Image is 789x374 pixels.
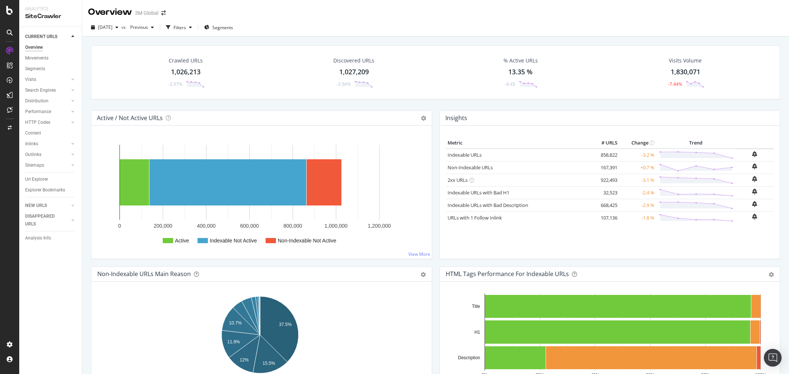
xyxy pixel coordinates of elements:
[25,44,77,51] a: Overview
[201,21,236,33] button: Segments
[619,186,656,199] td: -2.4 %
[25,108,51,116] div: Performance
[368,223,391,229] text: 1,200,000
[263,361,275,366] text: 15.5%
[472,304,480,309] text: Title
[590,174,619,186] td: 922,493
[408,251,430,257] a: View More
[448,189,509,196] a: Indexable URLs with Bad H1
[752,163,757,169] div: bell-plus
[508,67,533,77] div: 13.35 %
[337,81,351,87] div: -2.56%
[445,113,467,123] h4: Insights
[324,223,347,229] text: 1,000,000
[421,116,426,121] i: Options
[752,188,757,194] div: bell-plus
[168,81,182,87] div: -2.57%
[227,339,240,344] text: 11.9%
[127,24,148,30] span: Previous
[25,54,48,62] div: Movements
[197,223,216,229] text: 400,000
[25,161,69,169] a: Sitemaps
[25,234,77,242] a: Analysis Info
[163,21,195,33] button: Filters
[97,270,191,278] div: Non-Indexable URLs Main Reason
[240,223,259,229] text: 600,000
[175,238,189,244] text: Active
[240,357,249,363] text: 12%
[25,140,69,148] a: Inlinks
[279,322,291,327] text: 37.5%
[25,234,51,242] div: Analysis Info
[769,272,774,277] div: gear
[127,21,157,33] button: Previous
[505,81,515,87] div: -0.45
[752,176,757,182] div: bell-plus
[448,177,468,183] a: 2xx URLs
[448,164,493,171] a: Non-Indexable URLs
[25,176,77,183] a: Url Explorer
[619,137,656,149] th: Change
[210,238,257,244] text: Indexable Not Active
[590,199,619,211] td: 668,425
[154,223,172,229] text: 200,000
[25,212,63,228] div: DISAPPEARED URLS
[752,214,757,220] div: bell-plus
[97,113,163,123] h4: Active / Not Active URLs
[118,223,121,229] text: 0
[212,24,233,31] span: Segments
[590,211,619,224] td: 107,136
[283,223,302,229] text: 800,000
[503,57,538,64] div: % Active URLs
[619,149,656,161] td: -3.2 %
[121,24,127,30] span: vs
[173,24,186,31] div: Filters
[448,152,482,158] a: Indexable URLs
[590,186,619,199] td: 32,523
[98,24,112,30] span: 2025 Aug. 17th
[25,76,69,84] a: Visits
[97,137,422,253] svg: A chart.
[474,330,480,335] text: H1
[278,238,336,244] text: Non-Indexable Not Active
[25,186,77,194] a: Explorer Bookmarks
[25,119,50,126] div: HTTP Codes
[668,81,682,87] div: -7.44%
[421,272,426,277] div: gear
[619,199,656,211] td: -2.9 %
[25,33,69,41] a: CURRENT URLS
[25,212,69,228] a: DISAPPEARED URLS
[590,149,619,161] td: 858,822
[590,137,619,149] th: # URLS
[229,320,242,326] text: 10.7%
[619,211,656,224] td: -1.8 %
[752,201,757,207] div: bell-plus
[161,10,166,16] div: arrow-right-arrow-left
[135,9,158,17] div: 3M Global
[619,161,656,174] td: +0.7 %
[88,6,132,18] div: Overview
[25,12,76,21] div: SiteCrawler
[458,355,480,360] text: Description
[25,65,45,73] div: Segments
[764,349,782,367] div: Open Intercom Messenger
[25,161,44,169] div: Sitemaps
[446,137,590,149] th: Metric
[25,119,69,126] a: HTTP Codes
[88,21,121,33] button: [DATE]
[25,6,76,12] div: Analytics
[339,67,369,77] div: 1,027,209
[25,186,65,194] div: Explorer Bookmarks
[752,151,757,157] div: bell-plus
[671,67,700,77] div: 1,830,071
[25,202,69,210] a: NEW URLS
[669,57,702,64] div: Visits Volume
[25,65,77,73] a: Segments
[448,202,528,208] a: Indexable URLs with Bad Description
[169,57,203,64] div: Crawled URLs
[25,97,69,105] a: Distribution
[25,151,69,159] a: Outlinks
[25,129,77,137] a: Content
[25,33,57,41] div: CURRENT URLS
